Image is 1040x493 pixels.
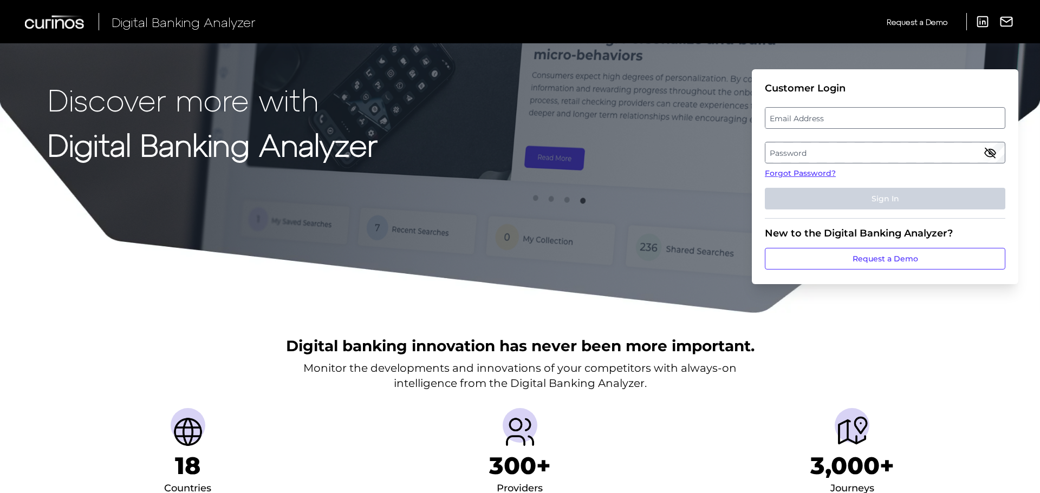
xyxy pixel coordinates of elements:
a: Forgot Password? [765,168,1005,179]
h1: 3,000+ [810,451,894,480]
div: New to the Digital Banking Analyzer? [765,227,1005,239]
h1: 18 [175,451,200,480]
img: Journeys [835,415,869,449]
p: Discover more with [48,82,378,116]
img: Providers [503,415,537,449]
strong: Digital Banking Analyzer [48,126,378,162]
label: Password [765,143,1004,162]
h1: 300+ [489,451,551,480]
div: Customer Login [765,82,1005,94]
button: Sign In [765,188,1005,209]
span: Digital Banking Analyzer [112,14,256,30]
a: Request a Demo [765,248,1005,269]
h2: Digital banking innovation has never been more important. [286,336,755,356]
span: Request a Demo [887,17,947,27]
img: Curinos [25,15,86,29]
p: Monitor the developments and innovations of your competitors with always-on intelligence from the... [303,360,737,391]
a: Request a Demo [887,13,947,31]
label: Email Address [765,108,1004,128]
img: Countries [171,415,205,449]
